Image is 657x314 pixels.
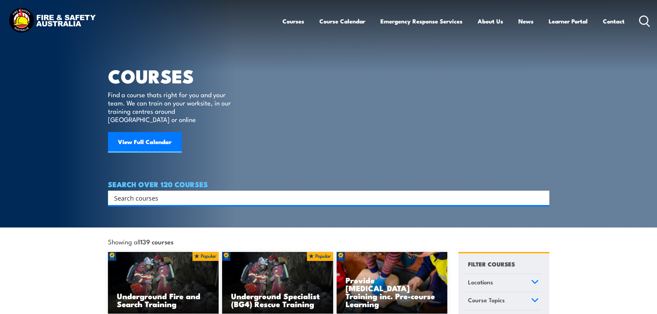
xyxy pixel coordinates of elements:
a: View Full Calendar [108,132,182,153]
button: Search magnifier button [537,193,547,203]
span: Showing all [108,238,173,245]
a: Provide [MEDICAL_DATA] Training inc. Pre-course Learning [337,252,448,314]
a: News [518,12,534,30]
span: Course Topics [468,295,505,305]
h3: Underground Fire and Search Training [117,292,210,308]
a: About Us [478,12,503,30]
a: Underground Specialist (BG4) Rescue Training [222,252,333,314]
strong: 139 courses [140,237,173,246]
h4: SEARCH OVER 120 COURSES [108,180,549,188]
a: Underground Fire and Search Training [108,252,219,314]
a: Emergency Response Services [380,12,462,30]
img: Low Voltage Rescue and Provide CPR [337,252,448,314]
h3: Underground Specialist (BG4) Rescue Training [231,292,324,308]
form: Search form [116,193,536,203]
h3: Provide [MEDICAL_DATA] Training inc. Pre-course Learning [346,276,439,308]
img: Underground mine rescue [108,252,219,314]
a: Locations [465,274,542,292]
a: Learner Portal [549,12,588,30]
p: Find a course thats right for you and your team. We can train on your worksite, in our training c... [108,90,234,123]
a: Course Topics [465,292,542,310]
h4: FILTER COURSES [468,259,515,269]
a: Courses [282,12,304,30]
a: Course Calendar [319,12,365,30]
span: Locations [468,277,493,287]
input: Search input [114,193,534,203]
a: Contact [603,12,625,30]
h1: COURSES [108,68,241,84]
img: Underground mine rescue [222,252,333,314]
